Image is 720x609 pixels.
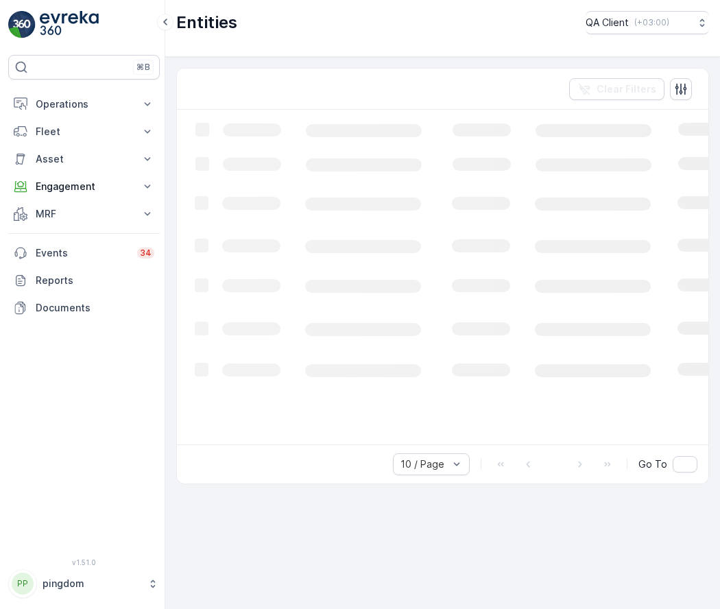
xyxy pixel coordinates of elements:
[36,274,154,287] p: Reports
[43,577,141,590] p: pingdom
[36,152,132,166] p: Asset
[569,78,664,100] button: Clear Filters
[8,118,160,145] button: Fleet
[8,239,160,267] a: Events34
[597,82,656,96] p: Clear Filters
[136,62,150,73] p: ⌘B
[140,248,152,259] p: 34
[638,457,667,471] span: Go To
[634,17,669,28] p: ( +03:00 )
[36,207,132,221] p: MRF
[8,200,160,228] button: MRF
[36,97,132,111] p: Operations
[12,573,34,595] div: PP
[8,294,160,322] a: Documents
[36,125,132,139] p: Fleet
[586,11,709,34] button: QA Client(+03:00)
[8,267,160,294] a: Reports
[8,11,36,38] img: logo
[36,180,132,193] p: Engagement
[8,173,160,200] button: Engagement
[36,301,154,315] p: Documents
[8,569,160,598] button: PPpingdom
[586,16,629,29] p: QA Client
[8,558,160,566] span: v 1.51.0
[36,246,129,260] p: Events
[40,11,99,38] img: logo_light-DOdMpM7g.png
[176,12,237,34] p: Entities
[8,91,160,118] button: Operations
[8,145,160,173] button: Asset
